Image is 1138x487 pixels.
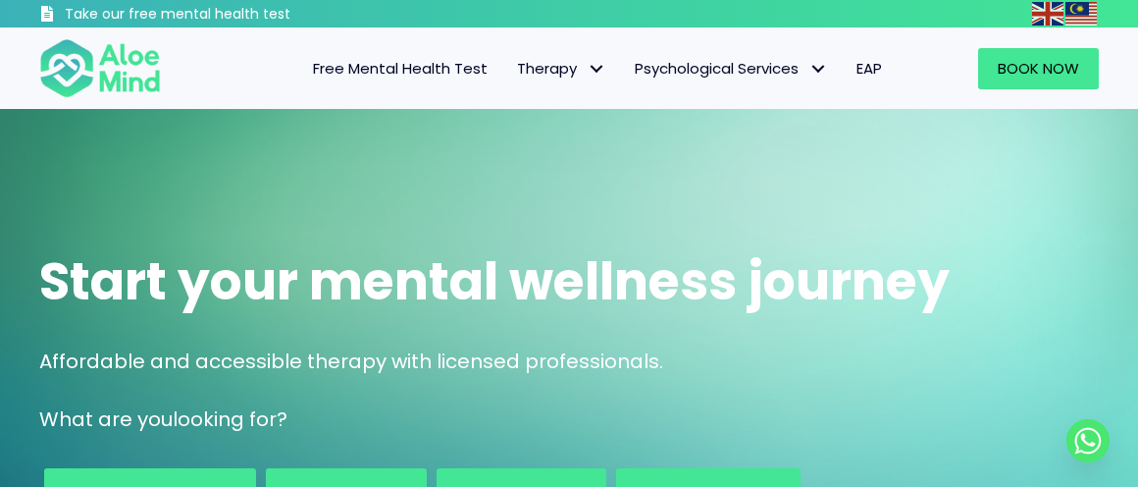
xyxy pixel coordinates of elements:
[39,406,173,433] span: What are you
[298,48,502,89] a: Free Mental Health Test
[39,5,369,27] a: Take our free mental health test
[517,58,605,79] span: Therapy
[998,58,1079,79] span: Book Now
[313,58,488,79] span: Free Mental Health Test
[856,58,882,79] span: EAP
[181,48,897,89] nav: Menu
[635,58,827,79] span: Psychological Services
[1066,419,1110,462] a: Whatsapp
[842,48,897,89] a: EAP
[502,48,620,89] a: TherapyTherapy: submenu
[65,5,369,25] h3: Take our free mental health test
[173,406,287,433] span: looking for?
[1065,2,1097,26] img: ms
[1032,2,1065,25] a: English
[39,245,950,317] span: Start your mental wellness journey
[803,54,832,82] span: Psychological Services: submenu
[582,54,610,82] span: Therapy: submenu
[1065,2,1099,25] a: Malay
[978,48,1099,89] a: Book Now
[1032,2,1063,26] img: en
[39,37,161,99] img: Aloe mind Logo
[39,348,1099,376] p: Affordable and accessible therapy with licensed professionals.
[620,48,842,89] a: Psychological ServicesPsychological Services: submenu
